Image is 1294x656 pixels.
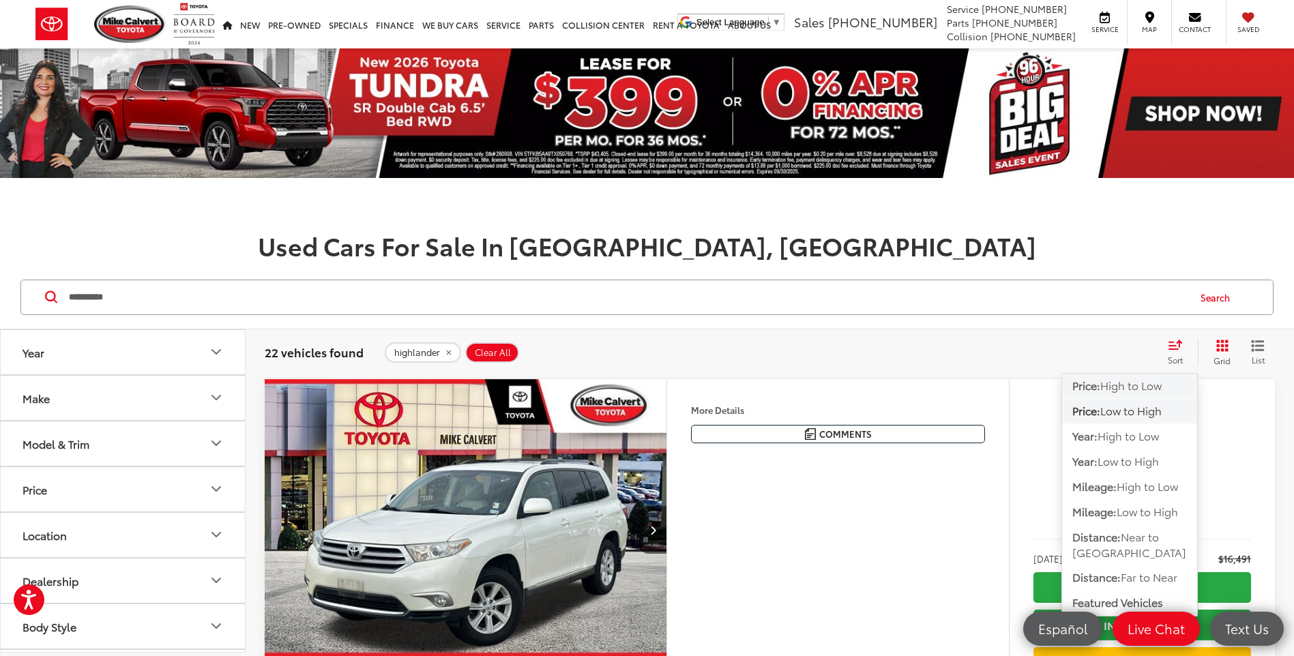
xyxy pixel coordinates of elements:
span: Year: [1072,428,1098,443]
button: remove highlander [385,342,461,363]
span: Far to Near [1121,569,1177,584]
button: Price:High to Low [1062,374,1197,398]
button: Year:High to Low [1062,424,1197,449]
span: Sort [1168,354,1183,366]
span: Grid [1214,355,1231,366]
span: $16,491 [1218,552,1251,565]
button: Comments [691,425,985,443]
span: Distance: [1072,569,1121,584]
div: Year [23,346,44,359]
span: Parts [947,16,969,29]
div: Dealership [23,574,78,587]
h4: More Details [691,405,985,415]
button: Mileage:Low to High [1062,500,1197,524]
span: Collision [947,29,988,43]
span: Comments [819,428,872,441]
button: Clear All [465,342,519,363]
span: [DATE] Price: [1033,496,1251,510]
span: Service [1089,25,1120,34]
span: [PHONE_NUMBER] [828,13,937,31]
button: Model & TrimModel & Trim [1,421,246,466]
a: Check Availability [1033,572,1251,603]
button: MakeMake [1,376,246,420]
span: High to Low [1098,428,1159,443]
button: Mileage:High to Low [1062,475,1197,499]
span: $16,491 [1033,456,1251,490]
span: Distance: [1072,528,1121,544]
div: Dealership [208,572,224,588]
span: [PHONE_NUMBER] [982,2,1067,16]
span: Featured Vehicles [1072,594,1163,610]
span: Year: [1072,453,1098,468]
span: 22 vehicles found [265,344,364,360]
span: Low to High [1098,453,1159,468]
a: Text Us [1210,612,1284,646]
img: Comments [805,428,816,440]
a: Live Chat [1113,612,1200,646]
div: Body Style [23,620,76,633]
span: Low to High [1100,402,1162,418]
span: [PHONE_NUMBER] [990,29,1076,43]
button: DealershipDealership [1,558,246,603]
span: Clear All [475,347,511,358]
span: highlander [394,347,440,358]
div: Location [208,526,224,543]
button: Select sort value [1161,339,1198,366]
button: Year:Low to High [1062,449,1197,474]
button: LocationLocation [1,513,246,557]
button: Distance:Near to [GEOGRAPHIC_DATA] [1062,525,1197,565]
span: List [1251,354,1265,366]
span: Live Chat [1121,620,1192,637]
button: Featured Vehicles [1062,591,1197,615]
button: Distance:Far to Near [1062,565,1197,590]
span: Service [947,2,979,16]
a: Español [1023,612,1102,646]
span: [DATE] Price: [1033,552,1088,565]
span: High to Low [1117,478,1178,494]
span: Sales [794,13,825,31]
button: Body StyleBody Style [1,604,246,648]
span: Text Us [1218,620,1276,637]
div: Make [23,391,50,404]
span: Map [1134,25,1164,34]
div: Location [23,528,67,541]
button: Price:Low to High [1062,399,1197,423]
div: Price [208,481,224,497]
span: [PHONE_NUMBER] [972,16,1057,29]
div: Model & Trim [208,435,224,451]
div: Body Style [208,618,224,634]
span: Price: [1072,377,1100,393]
button: Grid View [1198,339,1241,366]
button: List View [1241,339,1275,366]
button: PricePrice [1,467,246,511]
button: YearYear [1,330,246,374]
span: Mileage: [1072,503,1117,519]
img: Mike Calvert Toyota [94,5,166,43]
span: Saved [1233,25,1263,34]
span: Contact [1179,25,1211,34]
span: Mileage: [1072,478,1117,494]
button: Search [1188,280,1250,314]
button: Next image [639,506,666,554]
span: High to Low [1100,377,1162,393]
span: Price: [1072,402,1100,418]
span: ▼ [772,17,781,27]
span: Low to High [1117,503,1178,519]
span: Español [1031,620,1094,637]
span: Near to [GEOGRAPHIC_DATA] [1072,528,1186,560]
input: Search by Make, Model, or Keyword [68,281,1188,314]
div: Year [208,344,224,360]
div: Model & Trim [23,437,89,450]
div: Make [208,389,224,406]
div: Price [23,483,47,496]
